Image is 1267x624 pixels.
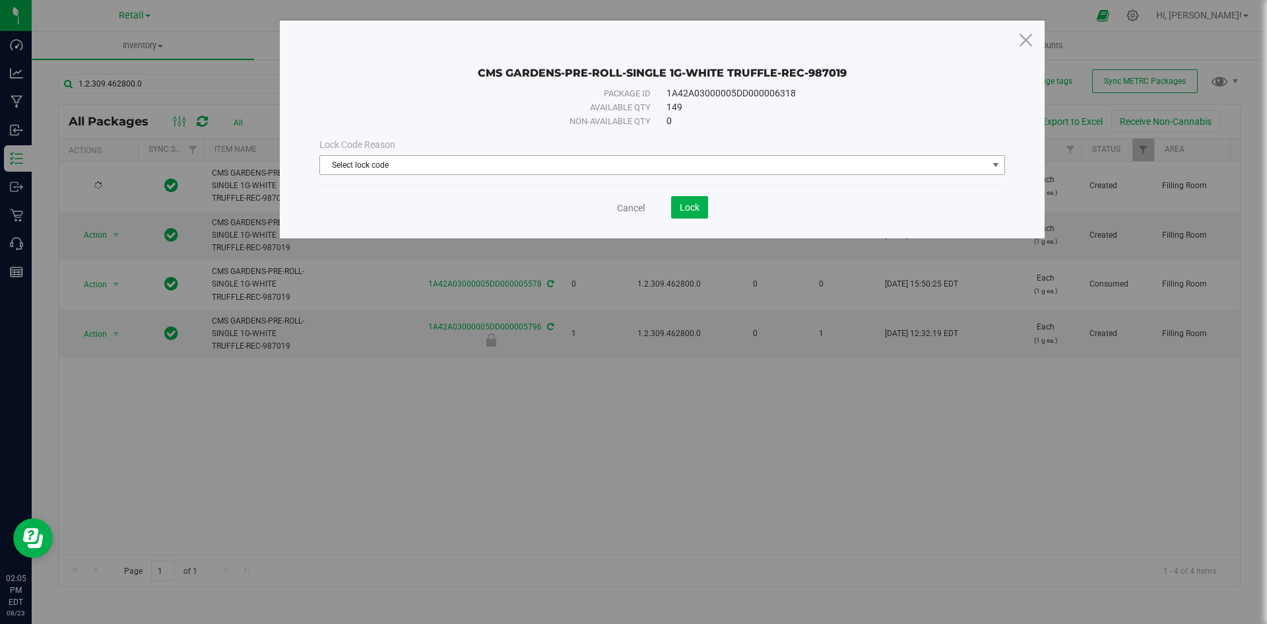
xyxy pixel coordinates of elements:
[349,115,651,128] div: Non-available qty
[320,156,988,174] span: Select lock code
[349,87,651,100] div: Package ID
[666,100,975,114] div: 149
[671,196,708,219] button: Lock
[349,101,651,114] div: Available qty
[13,518,53,558] iframe: Resource center
[666,87,975,100] div: 1A42A03000005DD000006318
[680,202,699,213] span: Lock
[988,156,1004,174] span: select
[319,139,395,150] span: Lock Code Reason
[666,114,975,128] div: 0
[617,201,645,215] a: Cancel
[319,47,1005,80] div: CMS GARDENS-PRE-ROLL-SINGLE 1G-WHITE TRUFFLE-REC-987019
